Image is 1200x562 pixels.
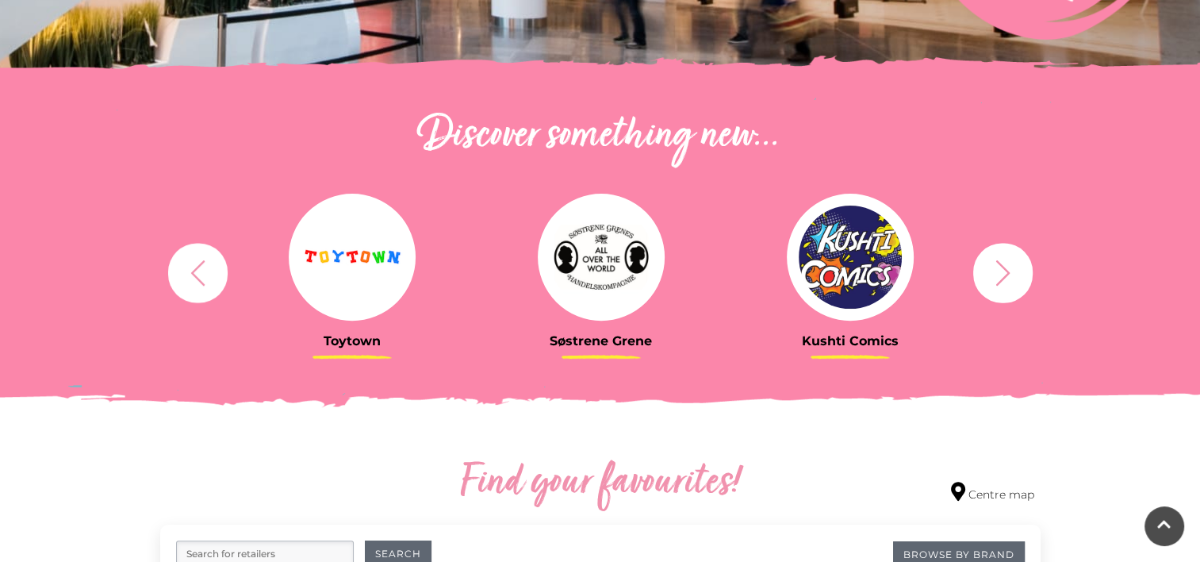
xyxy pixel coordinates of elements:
h2: Discover something new... [160,111,1041,162]
h3: Kushti Comics [738,333,963,348]
h3: Toytown [240,333,465,348]
a: Kushti Comics [738,194,963,348]
a: Søstrene Grene [489,194,714,348]
a: Toytown [240,194,465,348]
h3: Søstrene Grene [489,333,714,348]
a: Centre map [951,482,1034,503]
h2: Find your favourites! [311,458,890,509]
